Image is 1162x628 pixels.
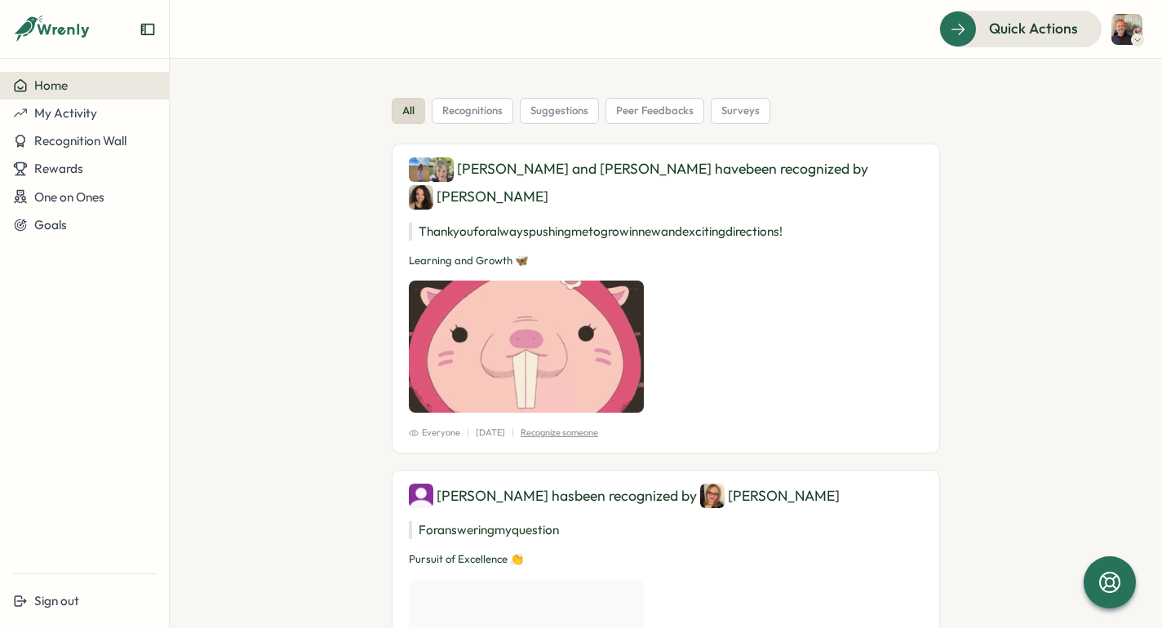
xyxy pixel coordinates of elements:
span: surveys [721,104,760,118]
p: | [512,426,514,440]
span: Goals [34,217,67,232]
p: For answering my question [409,521,923,539]
span: My Activity [34,105,97,121]
p: | [467,426,469,440]
div: [PERSON_NAME] has been recognized by [409,484,923,508]
div: [PERSON_NAME] [409,185,548,210]
img: Gwen Goetz [700,484,725,508]
button: Expand sidebar [140,21,156,38]
div: [PERSON_NAME] and [PERSON_NAME] have been recognized by [409,157,923,210]
img: Hannah Rachael Smith [409,157,433,182]
span: all [402,104,415,118]
span: Home [34,77,68,93]
img: Mark Buckner [1111,14,1142,45]
span: peer feedbacks [616,104,694,118]
button: Quick Actions [939,11,1102,46]
p: [DATE] [476,426,505,440]
span: One on Ones [34,189,104,205]
span: Rewards [34,161,83,176]
span: Recognition Wall [34,133,126,148]
span: Everyone [409,426,460,440]
img: Recognition Image [409,281,644,413]
span: recognitions [442,104,503,118]
img: Lisa Warner [429,157,454,182]
img: Franchesca Rybar [409,185,433,210]
span: Sign out [34,593,79,608]
p: Thank you for always pushing me to grow in new and exciting directions! [409,223,923,241]
p: Learning and Growth 🦋 [409,254,923,268]
p: Pursuit of Excellence 👏 [409,552,923,567]
span: suggestions [530,104,588,118]
span: Quick Actions [989,18,1078,39]
img: Tallulah Kay [409,484,433,508]
p: Recognize someone [521,426,598,440]
div: [PERSON_NAME] [700,484,840,508]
